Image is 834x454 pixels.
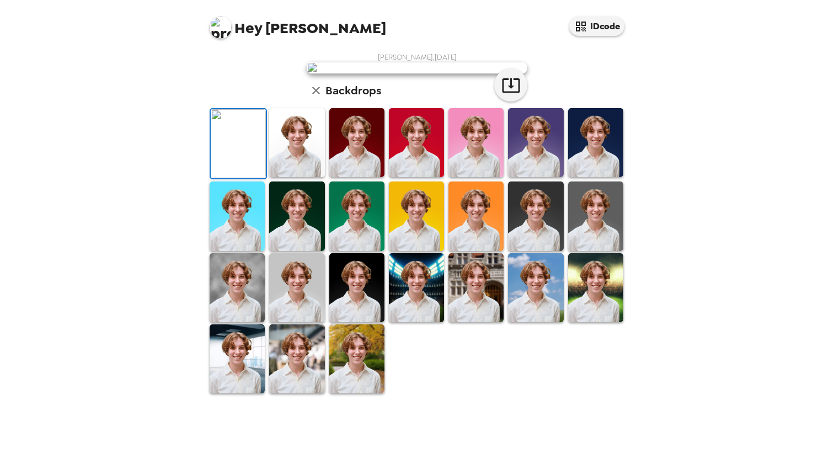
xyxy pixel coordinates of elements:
[325,82,381,99] h6: Backdrops
[378,52,457,62] span: [PERSON_NAME] , [DATE]
[210,17,232,39] img: profile pic
[210,11,386,36] span: [PERSON_NAME]
[307,62,527,74] img: user
[211,109,266,178] img: Original
[569,17,624,36] button: IDcode
[234,18,262,38] span: Hey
